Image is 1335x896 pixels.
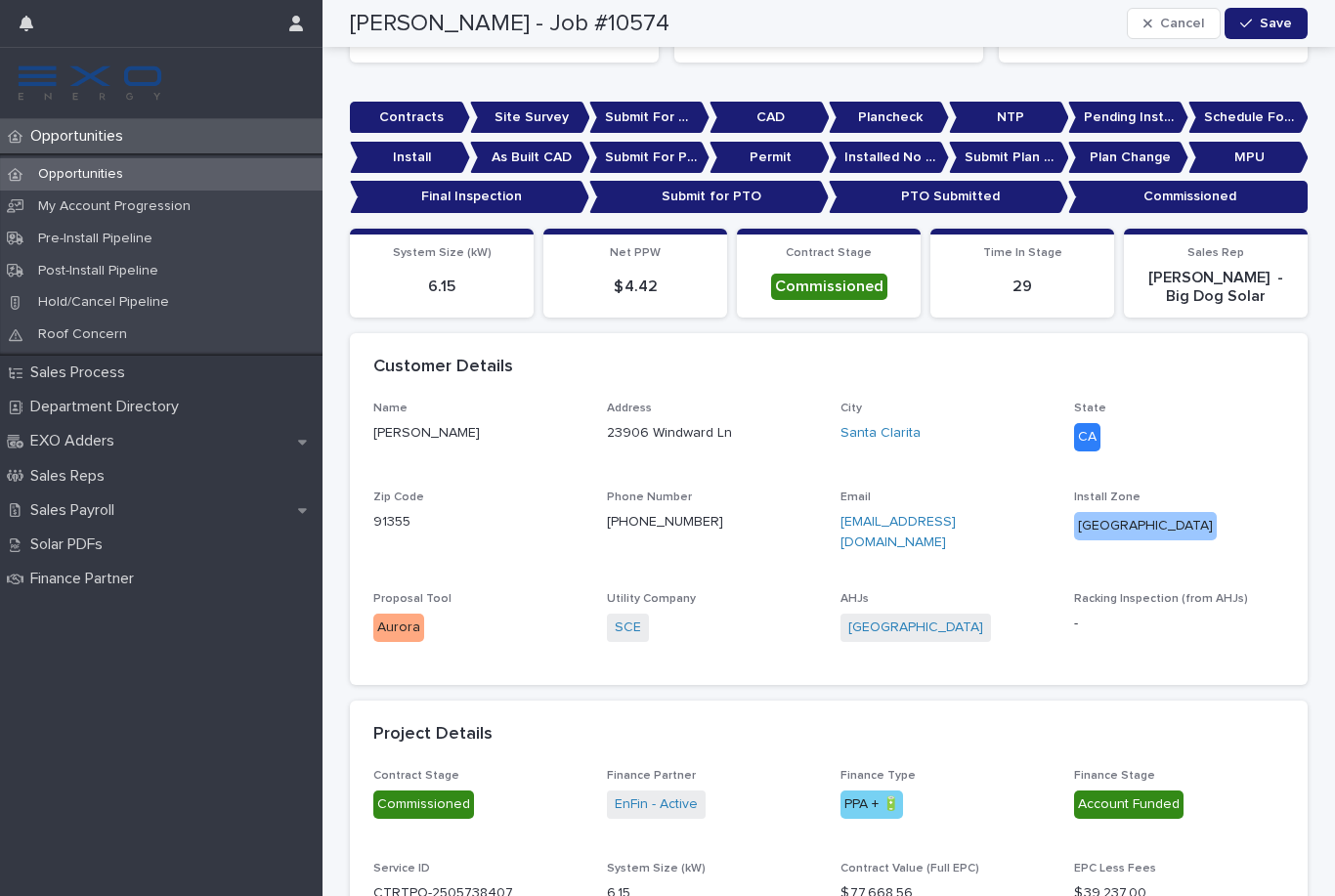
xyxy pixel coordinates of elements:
span: Cancel [1160,17,1204,30]
span: Finance Stage [1074,770,1155,782]
p: Submit For Permit [589,142,710,174]
a: [PHONE_NUMBER] [607,515,723,529]
div: Commissioned [771,274,887,300]
p: As Built CAD [470,142,590,174]
p: Pending Install Task [1068,102,1188,134]
div: PPA + 🔋 [840,790,903,819]
p: - [1074,614,1284,634]
span: Save [1260,17,1292,30]
a: Santa Clarita [840,423,921,444]
img: FKS5r6ZBThi8E5hshIGi [16,64,164,103]
p: Solar PDFs [22,535,118,554]
span: System Size (kW) [393,247,492,259]
p: MPU [1188,142,1309,174]
button: Cancel [1127,8,1221,39]
h2: [PERSON_NAME] - Job #10574 [350,10,669,38]
div: [GEOGRAPHIC_DATA] [1074,512,1217,540]
span: Contract Value (Full EPC) [840,863,979,875]
p: Finance Partner [22,570,150,588]
p: Install [350,142,470,174]
span: AHJs [840,593,869,605]
p: Final Inspection [350,181,589,213]
p: Commissioned [1068,181,1308,213]
p: 6.15 [362,277,522,296]
p: CAD [710,102,830,134]
div: Commissioned [373,790,474,819]
p: Department Directory [22,398,194,416]
p: Sales Process [22,363,141,382]
span: Finance Partner [607,770,696,782]
div: CA [1074,423,1100,451]
span: Sales Rep [1187,247,1244,259]
p: Installed No Permit [829,142,949,174]
p: Sales Reps [22,467,120,486]
a: SCE [615,618,641,638]
p: Submit Plan Change [949,142,1069,174]
span: Racking Inspection (from AHJs) [1074,593,1248,605]
span: System Size (kW) [607,863,706,875]
a: EnFin - Active [615,794,698,815]
p: NTP [949,102,1069,134]
span: Utility Company [607,593,696,605]
p: Site Survey [470,102,590,134]
span: Install Zone [1074,491,1141,503]
p: [PERSON_NAME] [373,423,583,444]
p: My Account Progression [22,198,206,215]
span: Net PPW [610,247,661,259]
div: Aurora [373,614,424,642]
span: Contract Stage [373,770,459,782]
p: EXO Adders [22,432,130,450]
p: Opportunities [22,127,139,146]
span: Email [840,491,871,503]
p: Contracts [350,102,470,134]
span: Finance Type [840,770,916,782]
span: Phone Number [607,491,692,503]
button: Save [1225,8,1308,39]
div: Account Funded [1074,790,1184,819]
p: Plan Change [1068,142,1188,174]
p: Post-Install Pipeline [22,263,174,279]
p: PTO Submitted [829,181,1068,213]
p: Submit for PTO [589,181,829,213]
p: Hold/Cancel Pipeline [22,294,185,311]
p: [PERSON_NAME] - Big Dog Solar [1136,269,1296,306]
span: Address [607,403,652,414]
span: Proposal Tool [373,593,452,605]
h2: Customer Details [373,357,513,378]
p: Submit For CAD [589,102,710,134]
p: Roof Concern [22,326,143,343]
span: City [840,403,862,414]
span: EPC Less Fees [1074,863,1156,875]
span: Contract Stage [786,247,872,259]
span: Zip Code [373,491,424,503]
span: Name [373,403,408,414]
a: [EMAIL_ADDRESS][DOMAIN_NAME] [840,515,956,549]
p: Sales Payroll [22,501,130,520]
p: Opportunities [22,166,139,183]
span: Service ID [373,863,430,875]
p: Permit [710,142,830,174]
span: State [1074,403,1106,414]
p: Plancheck [829,102,949,134]
p: 23906 Windward Ln [607,423,732,444]
h2: Project Details [373,724,493,746]
span: Time In Stage [983,247,1062,259]
a: [GEOGRAPHIC_DATA] [848,618,983,638]
p: Pre-Install Pipeline [22,231,168,247]
p: Schedule For Install [1188,102,1309,134]
p: 29 [942,277,1102,296]
p: $ 4.42 [555,277,715,296]
p: 91355 [373,512,583,533]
